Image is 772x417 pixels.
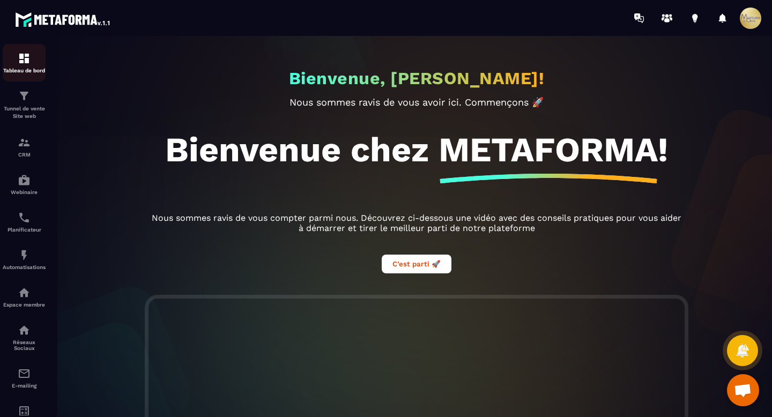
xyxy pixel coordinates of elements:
[18,90,31,102] img: formation
[18,174,31,187] img: automations
[3,264,46,270] p: Automatisations
[3,152,46,158] p: CRM
[3,81,46,128] a: formationformationTunnel de vente Site web
[3,105,46,120] p: Tunnel de vente Site web
[3,383,46,389] p: E-mailing
[18,249,31,262] img: automations
[3,227,46,233] p: Planificateur
[3,359,46,397] a: emailemailE-mailing
[15,10,112,29] img: logo
[3,241,46,278] a: automationsautomationsAutomatisations
[289,68,545,88] h2: Bienvenue, [PERSON_NAME]!
[3,44,46,81] a: formationformationTableau de bord
[3,203,46,241] a: schedulerschedulerPlanificateur
[18,136,31,149] img: formation
[3,339,46,351] p: Réseaux Sociaux
[149,96,685,108] p: Nous sommes ravis de vous avoir ici. Commençons 🚀
[18,324,31,337] img: social-network
[3,166,46,203] a: automationsautomationsWebinaire
[3,68,46,73] p: Tableau de bord
[3,128,46,166] a: formationformationCRM
[149,213,685,233] p: Nous sommes ravis de vous compter parmi nous. Découvrez ci-dessous une vidéo avec des conseils pr...
[382,255,451,273] button: C’est parti 🚀
[18,286,31,299] img: automations
[382,258,451,269] a: C’est parti 🚀
[18,211,31,224] img: scheduler
[18,367,31,380] img: email
[727,374,759,406] div: Ouvrir le chat
[3,302,46,308] p: Espace membre
[165,129,668,170] h1: Bienvenue chez METAFORMA!
[3,278,46,316] a: automationsautomationsEspace membre
[3,316,46,359] a: social-networksocial-networkRéseaux Sociaux
[18,52,31,65] img: formation
[3,189,46,195] p: Webinaire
